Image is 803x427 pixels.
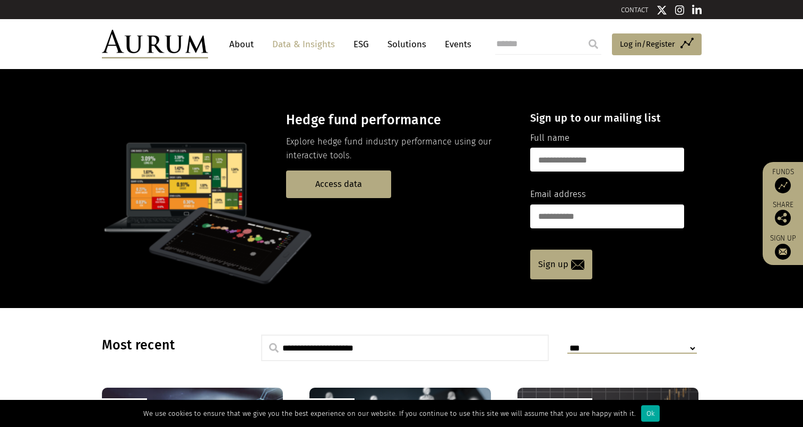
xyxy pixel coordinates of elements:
img: Instagram icon [675,5,685,15]
a: About [224,35,259,54]
a: ESG [348,35,374,54]
span: Log in/Register [620,38,675,50]
img: Share this post [775,210,791,226]
h3: Most recent [102,337,235,353]
a: Sign up [768,234,798,260]
img: Access Funds [775,177,791,193]
a: Data & Insights [267,35,340,54]
p: Explore hedge fund industry performance using our interactive tools. [286,135,512,163]
div: Insights [102,398,147,416]
img: email-icon [571,260,584,270]
div: Share [768,201,798,226]
label: Email address [530,187,586,201]
img: Aurum [102,30,208,58]
div: Ok [641,405,660,422]
a: Events [439,35,471,54]
a: Log in/Register [612,33,702,56]
img: Sign up to our newsletter [775,244,791,260]
img: Linkedin icon [692,5,702,15]
a: Access data [286,170,391,198]
img: Twitter icon [657,5,667,15]
a: Solutions [382,35,431,54]
div: Hedge Fund Data [517,398,592,416]
img: search.svg [269,343,279,353]
h3: Hedge fund performance [286,112,512,128]
h4: Sign up to our mailing list [530,112,684,124]
div: Insights [309,398,355,416]
label: Full name [530,131,569,145]
input: Submit [583,33,604,55]
a: Sign up [530,250,592,279]
a: Funds [768,167,798,193]
a: CONTACT [621,6,649,14]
